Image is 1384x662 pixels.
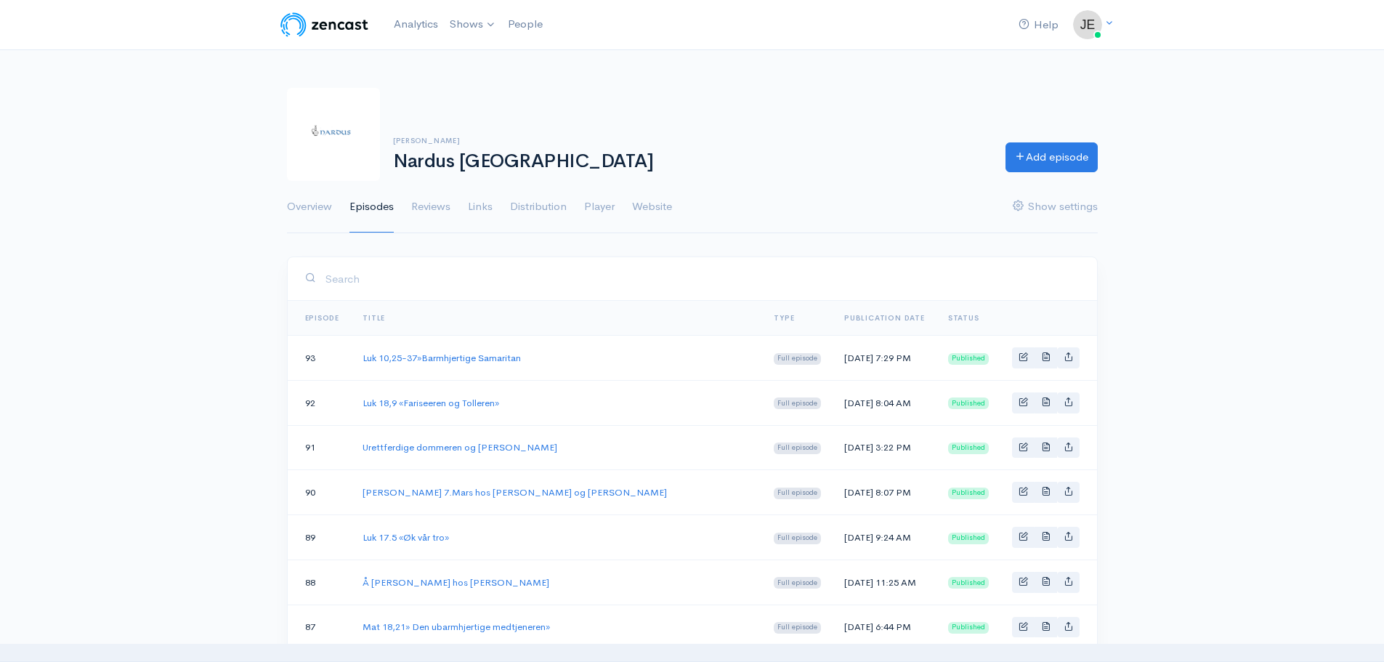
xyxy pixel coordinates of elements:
a: Episode [305,313,340,323]
a: Urettferdige dommeren og [PERSON_NAME] [363,441,557,453]
input: Search [325,264,1080,294]
div: Basic example [1012,572,1080,593]
a: Å [PERSON_NAME] hos [PERSON_NAME] [363,576,549,589]
div: Basic example [1012,392,1080,413]
a: Luk 10,25-37»Barmhjertige Samaritan [363,352,521,364]
span: Published [948,488,989,499]
td: [DATE] 8:04 AM [833,380,936,425]
a: Luk 18,9 «Fariseeren og Tolleren» [363,397,499,409]
td: [DATE] 7:29 PM [833,336,936,381]
td: 88 [288,560,352,605]
a: Website [632,181,672,233]
a: Add episode [1005,142,1098,172]
td: [DATE] 3:22 PM [833,425,936,470]
h6: [PERSON_NAME] [393,137,988,145]
td: 87 [288,605,352,650]
span: Status [948,313,979,323]
td: [DATE] 9:24 AM [833,515,936,560]
a: Episodes [349,181,394,233]
span: Full episode [774,443,821,454]
a: Distribution [510,181,567,233]
td: 91 [288,425,352,470]
span: Full episode [774,622,821,634]
span: Published [948,353,989,365]
div: Basic example [1012,617,1080,638]
a: Publication date [844,313,925,323]
img: ZenCast Logo [278,10,371,39]
div: Basic example [1012,482,1080,503]
a: Type [774,313,794,323]
span: Published [948,533,989,544]
a: Help [1013,9,1064,41]
span: Full episode [774,353,821,365]
h1: Nardus [GEOGRAPHIC_DATA] [393,151,988,172]
span: Full episode [774,488,821,499]
span: Full episode [774,577,821,589]
a: Player [584,181,615,233]
a: Title [363,313,385,323]
span: Published [948,577,989,589]
td: [DATE] 8:07 PM [833,470,936,515]
div: Basic example [1012,347,1080,368]
td: [DATE] 6:44 PM [833,605,936,650]
span: Published [948,443,989,454]
span: Published [948,622,989,634]
span: Full episode [774,533,821,544]
a: Show settings [1013,181,1098,233]
a: Luk 17.5 «Øk vår tro» [363,531,449,544]
a: People [502,9,549,40]
div: Basic example [1012,527,1080,548]
td: [DATE] 11:25 AM [833,560,936,605]
a: Reviews [411,181,450,233]
a: Analytics [388,9,444,40]
span: Full episode [774,397,821,409]
td: 92 [288,380,352,425]
td: 93 [288,336,352,381]
a: [PERSON_NAME] 7.Mars hos [PERSON_NAME] og [PERSON_NAME] [363,486,667,498]
a: Mat 18,21» Den ubarmhjertige medtjeneren» [363,621,550,633]
div: Basic example [1012,437,1080,459]
img: ... [1073,10,1102,39]
a: Overview [287,181,332,233]
span: Published [948,397,989,409]
td: 90 [288,470,352,515]
a: Links [468,181,493,233]
a: Shows [444,9,502,41]
td: 89 [288,515,352,560]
